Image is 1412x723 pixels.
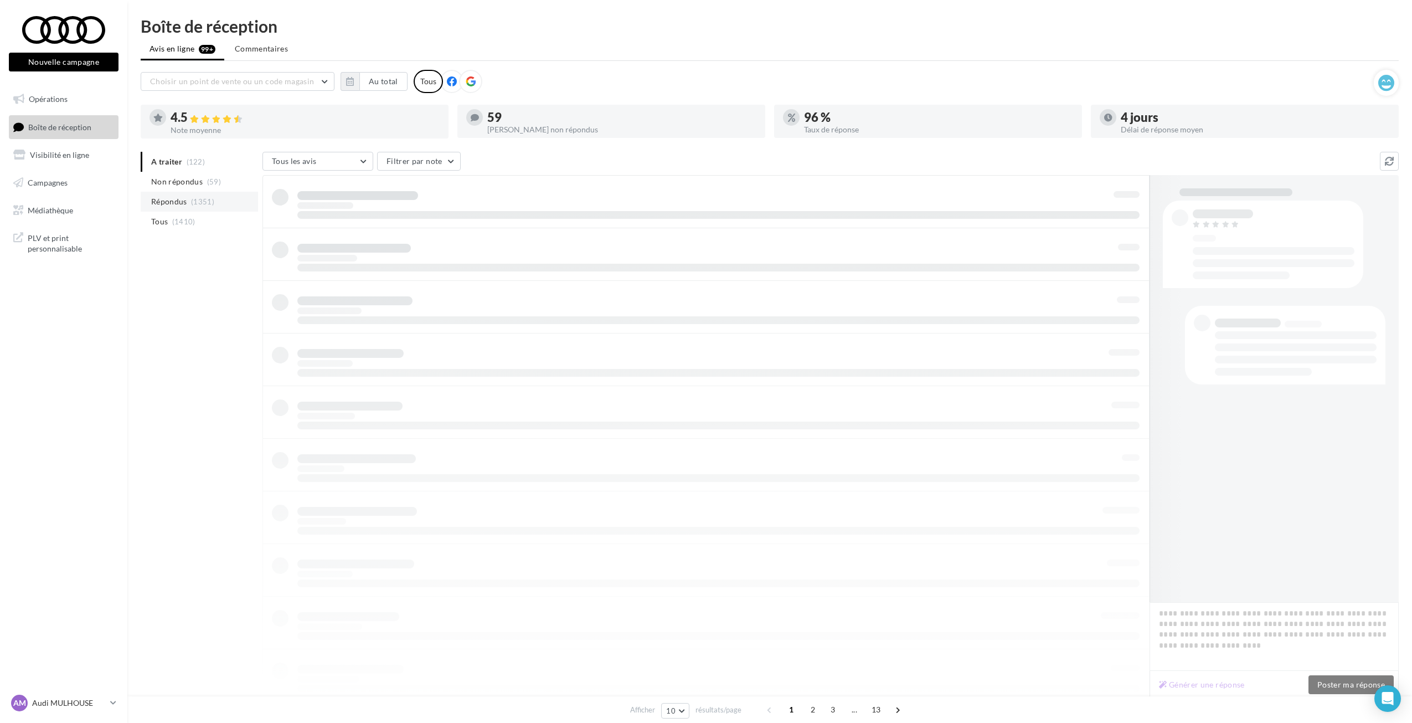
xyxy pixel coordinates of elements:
div: Taux de réponse [804,126,1073,134]
button: Poster ma réponse [1308,675,1394,694]
a: Opérations [7,88,121,111]
span: Commentaires [235,44,288,53]
a: Médiathèque [7,199,121,222]
div: Open Intercom Messenger [1374,685,1401,712]
button: 10 [661,703,689,719]
span: Afficher [630,705,655,715]
span: 2 [804,701,822,719]
div: Délai de réponse moyen [1121,126,1390,134]
button: Nouvelle campagne [9,53,118,71]
button: Au total [341,72,408,91]
span: Opérations [29,94,68,104]
span: Tous les avis [272,156,317,166]
button: Tous les avis [262,152,373,171]
span: Répondus [151,196,187,207]
div: [PERSON_NAME] non répondus [487,126,756,134]
a: Campagnes [7,171,121,194]
a: Visibilité en ligne [7,143,121,167]
div: Boîte de réception [141,18,1399,34]
span: Choisir un point de vente ou un code magasin [150,76,314,86]
span: 1 [782,701,800,719]
a: AM Audi MULHOUSE [9,693,118,714]
button: Générer une réponse [1155,678,1249,691]
div: 4.5 [171,111,440,124]
span: (1410) [172,217,195,226]
div: 4 jours [1121,111,1390,124]
span: Boîte de réception [28,122,91,131]
span: 3 [824,701,842,719]
div: Tous [414,70,443,93]
span: Campagnes [28,178,68,187]
span: 13 [867,701,885,719]
a: PLV et print personnalisable [7,226,121,259]
p: Audi MULHOUSE [32,698,106,709]
a: Boîte de réception [7,115,121,139]
button: Choisir un point de vente ou un code magasin [141,72,334,91]
span: PLV et print personnalisable [28,230,114,254]
span: 10 [666,706,676,715]
div: Note moyenne [171,126,440,134]
button: Au total [359,72,408,91]
span: (59) [207,177,221,186]
div: 96 % [804,111,1073,124]
span: (1351) [191,197,214,206]
span: Tous [151,216,168,227]
span: ... [846,701,863,719]
span: Non répondus [151,176,203,187]
span: Médiathèque [28,205,73,214]
span: AM [13,698,26,709]
div: 59 [487,111,756,124]
span: résultats/page [695,705,741,715]
button: Filtrer par note [377,152,461,171]
span: Visibilité en ligne [30,150,89,160]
